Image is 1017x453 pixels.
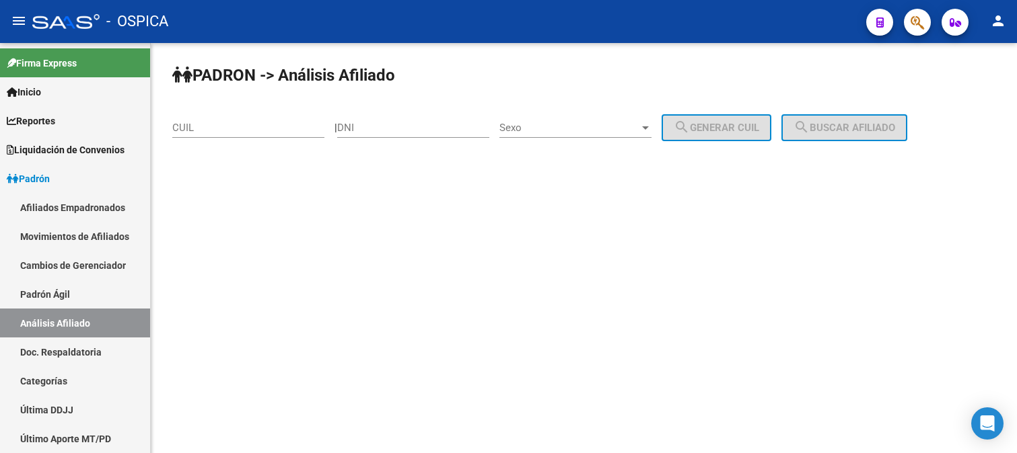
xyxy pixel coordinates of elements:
[971,407,1004,440] div: Open Intercom Messenger
[499,122,639,134] span: Sexo
[674,119,690,135] mat-icon: search
[781,114,907,141] button: Buscar afiliado
[7,142,125,157] span: Liquidación de Convenios
[662,114,771,141] button: Generar CUIL
[7,114,55,128] span: Reportes
[11,13,27,29] mat-icon: menu
[7,85,41,99] span: Inicio
[990,13,1006,29] mat-icon: person
[794,122,895,134] span: Buscar afiliado
[172,66,395,85] strong: PADRON -> Análisis Afiliado
[7,56,77,71] span: Firma Express
[335,122,781,134] div: |
[674,122,759,134] span: Generar CUIL
[794,119,810,135] mat-icon: search
[7,171,50,186] span: Padrón
[106,7,168,36] span: - OSPICA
